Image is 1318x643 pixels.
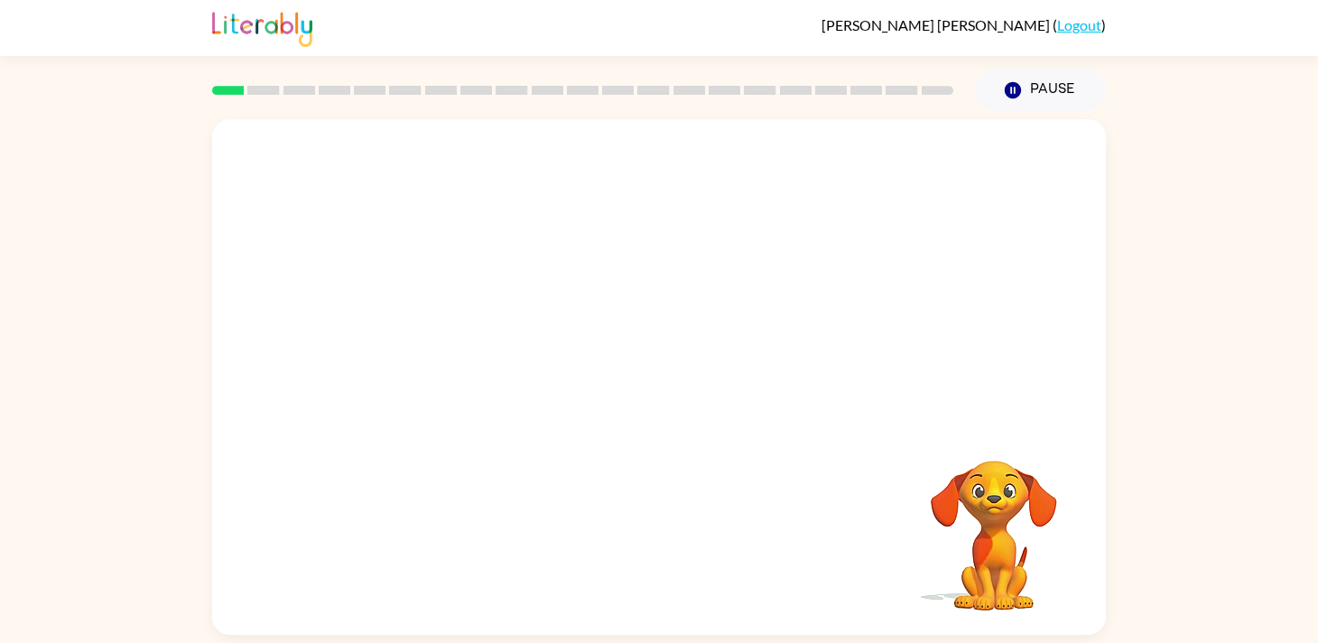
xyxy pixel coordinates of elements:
div: ( ) [821,16,1106,33]
img: Literably [212,7,312,47]
span: [PERSON_NAME] [PERSON_NAME] [821,16,1053,33]
video: Your browser must support playing .mp4 files to use Literably. Please try using another browser. [904,433,1084,613]
a: Logout [1057,16,1101,33]
button: Pause [975,70,1106,111]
